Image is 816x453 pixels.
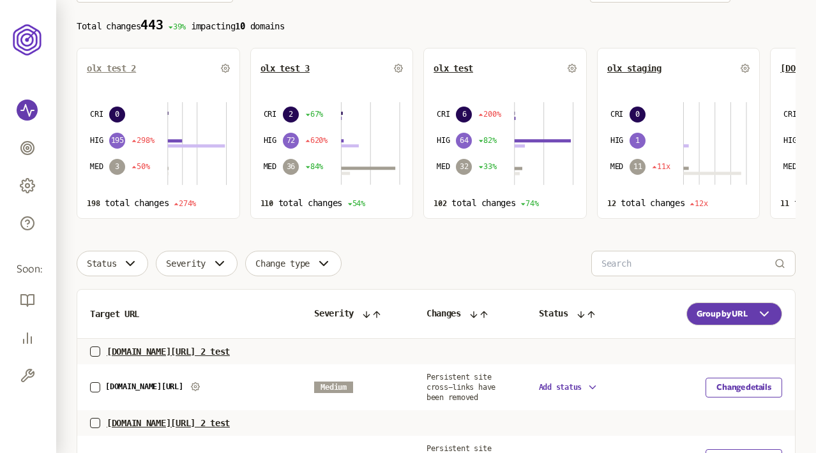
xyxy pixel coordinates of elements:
[630,107,646,123] span: 0
[261,199,273,208] span: 110
[90,109,103,119] span: CRI
[686,302,782,325] button: Group by URL
[697,309,748,319] span: Group by URL
[87,258,116,269] span: Status
[283,159,299,175] span: 36
[109,133,125,149] span: 195
[283,133,299,149] span: 72
[478,109,501,119] span: 200%
[706,378,782,397] button: Change details
[301,290,414,339] th: Severity
[478,161,496,172] span: 33%
[783,109,796,119] span: CRI
[456,107,472,123] span: 6
[690,199,707,208] span: 12x
[630,133,646,149] span: 1
[630,159,646,175] span: 11
[90,161,103,172] span: MED
[305,161,323,172] span: 84%
[168,22,186,31] span: 39%
[347,199,365,208] span: 54%
[17,262,40,277] span: Soon:
[90,135,103,145] span: HIG
[109,107,125,123] span: 0
[652,161,670,172] span: 11x
[783,161,796,172] span: MED
[264,109,276,119] span: CRI
[132,161,149,172] span: 50%
[166,258,206,269] span: Severity
[610,135,623,145] span: HIG
[245,251,342,276] button: Change type
[77,251,148,276] button: Status
[235,21,245,31] span: 10
[434,199,446,208] span: 102
[478,135,496,145] span: 82%
[87,198,230,209] p: total changes
[107,346,230,357] span: [DOMAIN_NAME][URL] 2 test
[427,373,495,402] a: Persistent site cross-links have been removed
[255,258,310,269] span: Change type
[132,135,154,145] span: 298%
[77,290,301,339] th: Target URL
[140,17,163,33] span: 443
[520,199,538,208] span: 74%
[437,109,450,119] span: CRI
[264,161,276,172] span: MED
[87,63,136,73] a: olx test 2
[305,109,323,119] span: 67%
[87,199,100,208] span: 198
[314,382,353,393] span: Medium
[156,251,238,276] button: Severity
[539,382,599,393] button: Add status
[434,198,577,209] p: total changes
[109,159,125,175] span: 3
[601,251,774,276] input: Search
[414,290,526,339] th: Changes
[105,382,183,391] a: [DOMAIN_NAME][URL]
[610,109,623,119] span: CRI
[77,18,796,33] p: Total changes impacting domains
[305,135,328,145] span: 620%
[283,107,299,123] span: 2
[264,135,276,145] span: HIG
[783,135,796,145] span: HIG
[610,161,623,172] span: MED
[261,198,404,209] p: total changes
[174,199,196,208] span: 274%
[539,383,582,392] span: Add status
[607,63,661,73] button: olx staging
[780,199,789,208] span: 11
[526,290,657,339] th: Status
[607,199,616,208] span: 12
[261,63,310,73] button: olx test 3
[456,159,472,175] span: 32
[607,198,750,209] p: total changes
[437,135,450,145] span: HIG
[107,418,230,428] span: [DOMAIN_NAME][URL] 2 test
[434,63,473,73] button: olx test
[456,133,472,149] span: 64
[437,161,450,172] span: MED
